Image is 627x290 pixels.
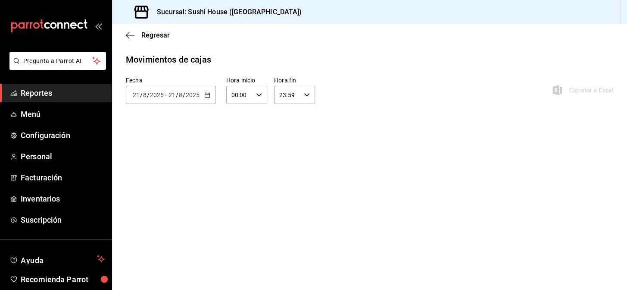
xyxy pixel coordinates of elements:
input: ---- [150,91,164,98]
span: / [183,91,185,98]
span: Inventarios [21,193,105,205]
button: Regresar [126,31,170,39]
a: Pregunta a Parrot AI [6,63,106,72]
span: Reportes [21,87,105,99]
span: Pregunta a Parrot AI [23,57,93,66]
input: ---- [185,91,200,98]
div: Movimientos de cajas [126,53,211,66]
h3: Sucursal: Sushi House ([GEOGRAPHIC_DATA]) [150,7,302,17]
span: / [140,91,143,98]
input: -- [178,91,183,98]
button: Pregunta a Parrot AI [9,52,106,70]
span: / [147,91,150,98]
button: open_drawer_menu [95,22,102,29]
span: / [175,91,178,98]
input: -- [132,91,140,98]
span: - [165,91,167,98]
span: Personal [21,151,105,162]
span: Menú [21,108,105,120]
label: Hora inicio [226,77,267,83]
span: Ayuda [21,254,94,264]
span: Suscripción [21,214,105,226]
span: Facturación [21,172,105,183]
span: Recomienda Parrot [21,274,105,285]
input: -- [168,91,175,98]
span: Regresar [141,31,170,39]
label: Hora fin [274,77,315,83]
label: Fecha [126,77,216,83]
input: -- [143,91,147,98]
span: Configuración [21,129,105,141]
